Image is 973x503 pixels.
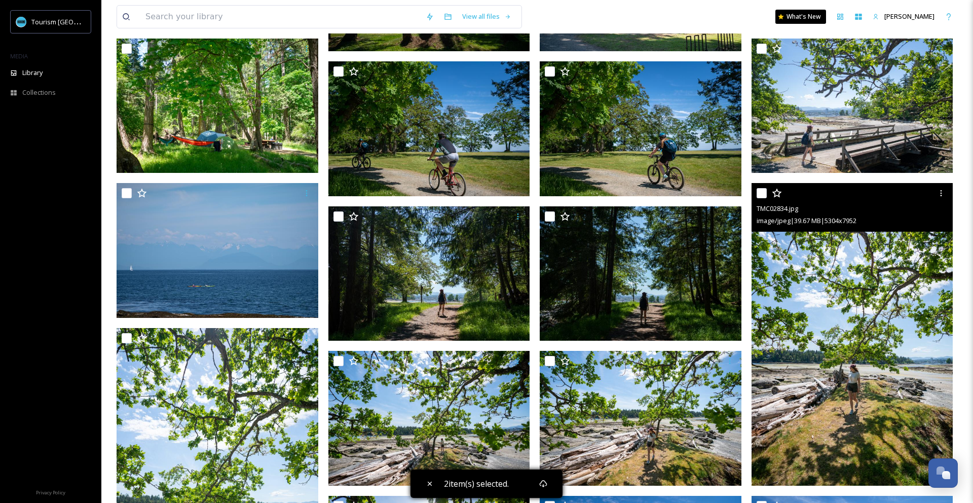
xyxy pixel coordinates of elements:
a: What's New [775,10,826,24]
span: Library [22,68,43,78]
img: TMC02864.jpg [540,206,741,341]
img: TMC02859.jpg [752,39,953,173]
img: TMC02868.jpg [328,206,530,341]
span: 2 item(s) selected. [444,478,509,489]
img: TMC02874.jpg [328,61,530,196]
span: TMC02834.jpg [757,204,798,213]
img: TMC02869.jpg [117,39,318,173]
span: image/jpeg | 39.67 MB | 5304 x 7952 [757,216,856,225]
span: Privacy Policy [36,489,65,496]
img: TMC02844.jpg [540,351,741,486]
span: [PERSON_NAME] [884,12,934,21]
img: TMC02834.jpg [752,183,953,485]
img: TMC02852.jpg [328,351,530,486]
img: TMC02873.jpg [540,61,741,196]
a: Privacy Policy [36,486,65,498]
span: MEDIA [10,52,28,60]
button: Open Chat [928,458,958,488]
input: Search your library [140,6,421,28]
a: View all files [457,7,516,26]
img: tourism_nanaimo_logo.jpeg [16,17,26,27]
span: Collections [22,88,56,97]
img: TMC02853.jpg [117,183,318,318]
span: Tourism [GEOGRAPHIC_DATA] [31,17,122,26]
a: [PERSON_NAME] [868,7,940,26]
